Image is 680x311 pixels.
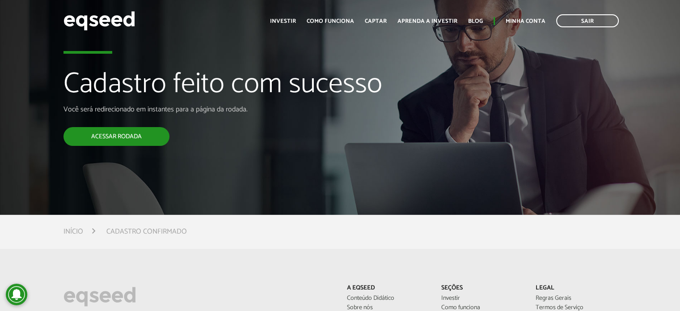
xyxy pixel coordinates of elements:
[63,127,169,146] a: Acessar rodada
[536,285,617,292] p: Legal
[441,305,522,311] a: Como funciona
[63,105,390,114] p: Você será redirecionado em instantes para a página da rodada.
[63,228,83,235] a: Início
[556,14,619,27] a: Sair
[397,18,457,24] a: Aprenda a investir
[307,18,354,24] a: Como funciona
[347,285,428,292] p: A EqSeed
[63,9,135,33] img: EqSeed
[536,305,617,311] a: Termos de Serviço
[63,69,390,105] h1: Cadastro feito com sucesso
[347,295,428,302] a: Conteúdo Didático
[270,18,296,24] a: Investir
[441,285,522,292] p: Seções
[365,18,387,24] a: Captar
[441,295,522,302] a: Investir
[536,295,617,302] a: Regras Gerais
[468,18,483,24] a: Blog
[347,305,428,311] a: Sobre nós
[63,285,136,309] img: EqSeed Logo
[106,226,187,238] li: Cadastro confirmado
[506,18,545,24] a: Minha conta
